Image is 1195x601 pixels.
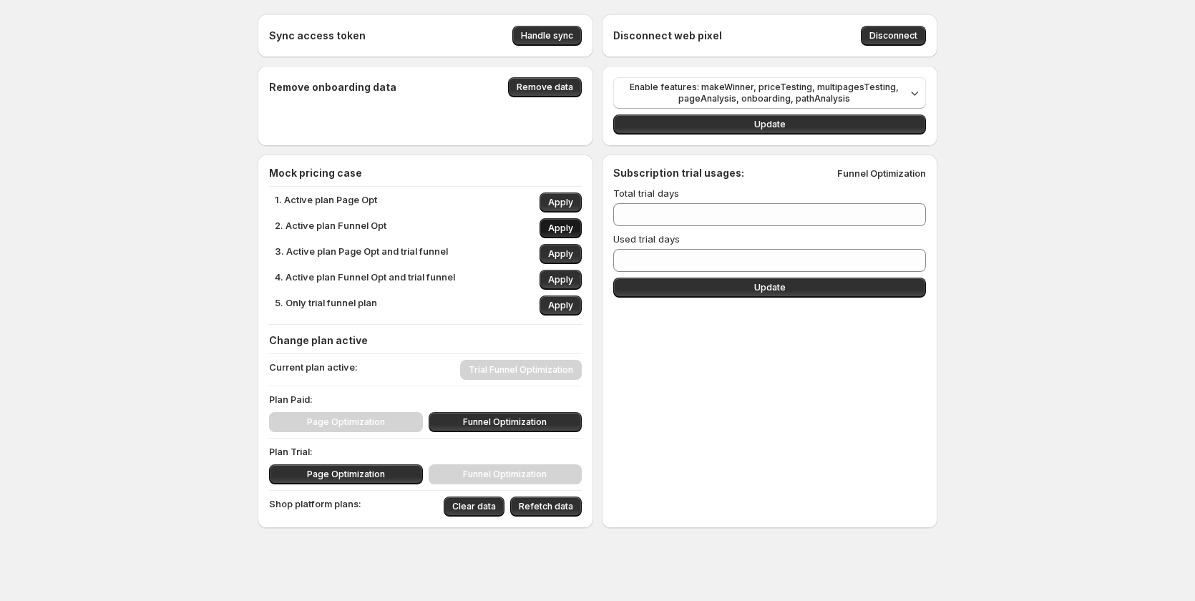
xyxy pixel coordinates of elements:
button: Enable features: makeWinner, priceTesting, multipagesTesting, pageAnalysis, onboarding, pathAnalysis [613,77,926,109]
h4: Mock pricing case [269,166,582,180]
button: Funnel Optimization [429,412,582,432]
span: Apply [548,197,573,208]
button: Apply [540,218,582,238]
button: Apply [540,295,582,316]
p: Plan Trial: [269,444,582,459]
button: Apply [540,270,582,290]
p: Current plan active: [269,360,358,380]
span: Total trial days [613,187,679,199]
button: Apply [540,192,582,212]
span: Apply [548,223,573,234]
p: 5. Only trial funnel plan [275,295,377,316]
span: Refetch data [519,501,573,512]
button: Update [613,114,926,135]
span: Update [754,282,786,293]
p: Shop platform plans: [269,497,361,517]
button: Remove data [508,77,582,97]
span: Remove data [517,82,573,93]
h4: Change plan active [269,333,582,348]
span: Apply [548,300,573,311]
span: Funnel Optimization [463,416,547,428]
button: Refetch data [510,497,582,517]
h4: Disconnect web pixel [613,29,722,43]
span: Enable features: makeWinner, priceTesting, multipagesTesting, pageAnalysis, onboarding, pathAnalysis [622,82,906,104]
button: Update [613,278,926,298]
p: Funnel Optimization [837,166,926,180]
p: 4. Active plan Funnel Opt and trial funnel [275,270,455,290]
span: Page Optimization [307,469,385,480]
span: Handle sync [521,30,573,41]
p: 3. Active plan Page Opt and trial funnel [275,244,448,264]
span: Apply [548,274,573,285]
span: Clear data [452,501,496,512]
h4: Sync access token [269,29,366,43]
p: Plan Paid: [269,392,582,406]
p: 2. Active plan Funnel Opt [275,218,386,238]
h4: Subscription trial usages: [613,166,744,180]
span: Disconnect [869,30,917,41]
span: Apply [548,248,573,260]
button: Clear data [444,497,504,517]
button: Disconnect [861,26,926,46]
button: Page Optimization [269,464,423,484]
h4: Remove onboarding data [269,80,396,94]
button: Handle sync [512,26,582,46]
p: 1. Active plan Page Opt [275,192,377,212]
button: Apply [540,244,582,264]
span: Update [754,119,786,130]
span: Used trial days [613,233,680,245]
